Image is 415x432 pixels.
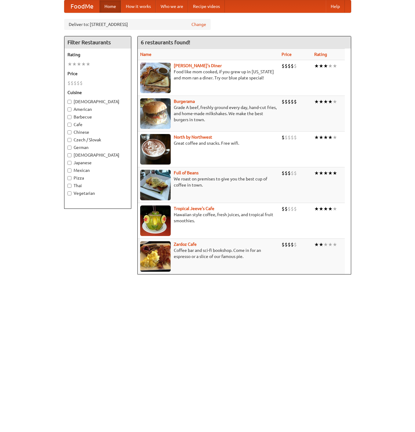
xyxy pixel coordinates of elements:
[140,205,171,236] img: jeeves.jpg
[285,170,288,176] li: $
[67,167,128,173] label: Mexican
[323,170,328,176] li: ★
[314,63,319,69] li: ★
[64,0,100,13] a: FoodMe
[314,52,327,57] a: Rating
[282,63,285,69] li: $
[282,52,292,57] a: Price
[328,170,333,176] li: ★
[282,98,285,105] li: $
[288,241,291,248] li: $
[67,153,71,157] input: [DEMOGRAPHIC_DATA]
[291,63,294,69] li: $
[77,61,81,67] li: ★
[67,89,128,96] h5: Cuisine
[314,205,319,212] li: ★
[328,98,333,105] li: ★
[323,241,328,248] li: ★
[86,61,90,67] li: ★
[140,247,277,260] p: Coffee bar and sci-fi bookshop. Come in for an espresso or a slice of our famous pie.
[174,63,222,68] a: [PERSON_NAME]'s Diner
[285,63,288,69] li: $
[74,80,77,86] li: $
[294,98,297,105] li: $
[67,71,128,77] h5: Price
[67,137,128,143] label: Czech / Slovak
[285,205,288,212] li: $
[64,36,131,49] h4: Filter Restaurants
[67,100,71,104] input: [DEMOGRAPHIC_DATA]
[291,98,294,105] li: $
[328,241,333,248] li: ★
[323,205,328,212] li: ★
[156,0,188,13] a: Who we are
[141,39,190,45] ng-pluralize: 6 restaurants found!
[282,134,285,141] li: $
[140,170,171,200] img: beans.jpg
[67,152,128,158] label: [DEMOGRAPHIC_DATA]
[282,241,285,248] li: $
[140,98,171,129] img: burgerama.jpg
[140,69,277,81] p: Food like mom cooked, if you grew up in [US_STATE] and mom ran a diner. Try our blue plate special!
[314,241,319,248] li: ★
[174,135,212,140] a: North by Northwest
[67,107,71,111] input: American
[140,212,277,224] p: Hawaiian style coffee, fresh juices, and tropical fruit smoothies.
[188,0,225,13] a: Recipe videos
[323,63,328,69] li: ★
[328,205,333,212] li: ★
[282,205,285,212] li: $
[67,146,71,150] input: German
[282,170,285,176] li: $
[67,190,128,196] label: Vegetarian
[67,106,128,112] label: American
[140,104,277,123] p: Grade A beef, freshly ground every day, hand-cut fries, and home-made milkshakes. We make the bes...
[67,80,71,86] li: $
[323,134,328,141] li: ★
[333,134,337,141] li: ★
[288,98,291,105] li: $
[285,241,288,248] li: $
[100,0,121,13] a: Home
[323,98,328,105] li: ★
[333,98,337,105] li: ★
[319,63,323,69] li: ★
[67,122,128,128] label: Cafe
[285,98,288,105] li: $
[174,99,195,104] a: Burgerama
[174,206,214,211] a: Tropical Jeeve's Cafe
[333,63,337,69] li: ★
[314,170,319,176] li: ★
[319,98,323,105] li: ★
[140,134,171,165] img: north.jpg
[285,134,288,141] li: $
[67,138,71,142] input: Czech / Slovak
[67,176,71,180] input: Pizza
[326,0,345,13] a: Help
[291,205,294,212] li: $
[319,205,323,212] li: ★
[140,241,171,272] img: zardoz.jpg
[67,114,128,120] label: Barbecue
[140,52,151,57] a: Name
[328,134,333,141] li: ★
[288,63,291,69] li: $
[191,21,206,27] a: Change
[77,80,80,86] li: $
[291,241,294,248] li: $
[67,123,71,127] input: Cafe
[291,170,294,176] li: $
[294,241,297,248] li: $
[67,183,128,189] label: Thai
[294,205,297,212] li: $
[67,61,72,67] li: ★
[294,134,297,141] li: $
[67,169,71,172] input: Mexican
[121,0,156,13] a: How it works
[80,80,83,86] li: $
[64,19,211,30] div: Deliver to: [STREET_ADDRESS]
[67,160,128,166] label: Japanese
